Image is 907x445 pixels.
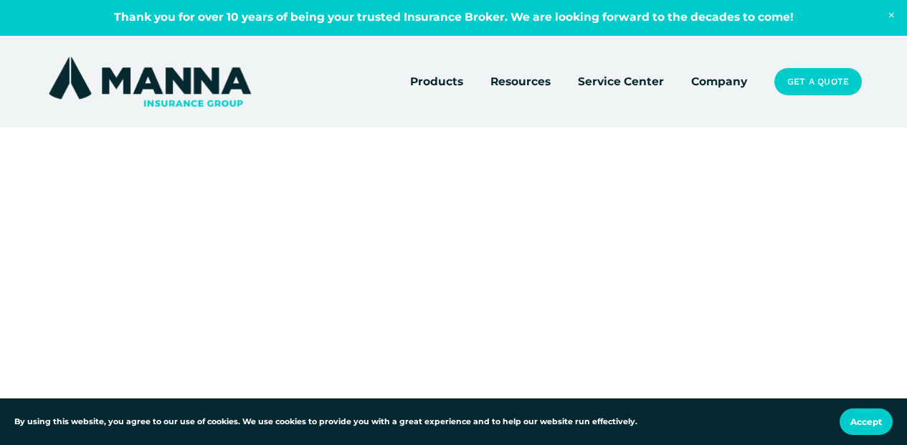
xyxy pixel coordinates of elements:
[490,73,551,91] span: Resources
[14,416,637,429] p: By using this website, you agree to our use of cookies. We use cookies to provide you with a grea...
[490,72,551,92] a: folder dropdown
[45,54,254,110] img: Manna Insurance Group
[850,416,882,427] span: Accept
[691,72,747,92] a: Company
[774,68,862,95] a: Get a Quote
[578,72,664,92] a: Service Center
[840,408,893,435] button: Accept
[410,72,463,92] a: folder dropdown
[410,73,463,91] span: Products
